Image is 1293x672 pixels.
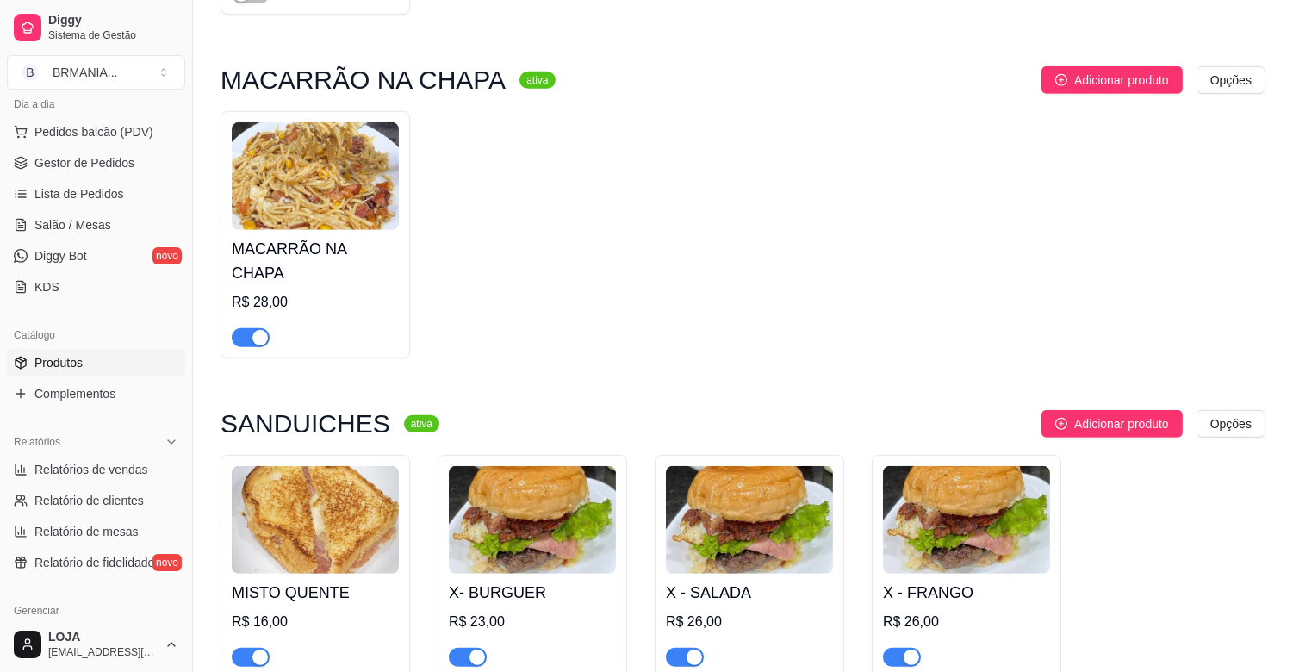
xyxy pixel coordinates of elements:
img: product-image [232,466,399,574]
div: Gerenciar [7,597,185,625]
span: KDS [34,278,59,296]
span: Adicionar produto [1074,414,1169,433]
a: DiggySistema de Gestão [7,7,185,48]
span: Opções [1210,414,1252,433]
sup: ativa [519,72,555,89]
span: Lista de Pedidos [34,185,124,202]
h4: X- BURGUER [449,581,616,605]
a: Diggy Botnovo [7,242,185,270]
div: BRMANIA ... [53,64,117,81]
span: Opções [1210,71,1252,90]
span: B [22,64,39,81]
a: Relatórios de vendas [7,456,185,483]
span: Relatório de clientes [34,492,144,509]
button: Opções [1197,410,1265,438]
button: LOJA[EMAIL_ADDRESS][DOMAIN_NAME] [7,624,185,665]
a: Gestor de Pedidos [7,149,185,177]
div: R$ 16,00 [232,612,399,632]
h4: X - SALADA [666,581,833,605]
a: Complementos [7,380,185,408]
div: R$ 23,00 [449,612,616,632]
a: KDS [7,273,185,301]
h4: X - FRANGO [883,581,1050,605]
span: Relatório de fidelidade [34,554,154,571]
button: Opções [1197,66,1265,94]
a: Relatório de fidelidadenovo [7,549,185,576]
span: Adicionar produto [1074,71,1169,90]
img: product-image [883,466,1050,574]
img: product-image [232,122,399,230]
span: Sistema de Gestão [48,28,178,42]
span: Relatório de mesas [34,523,139,540]
h3: SANDUICHES [221,414,390,434]
button: Adicionar produto [1041,410,1183,438]
span: Relatórios [14,435,60,449]
span: [EMAIL_ADDRESS][DOMAIN_NAME] [48,645,158,659]
span: Relatórios de vendas [34,461,148,478]
button: Select a team [7,55,185,90]
span: LOJA [48,630,158,645]
span: Diggy Bot [34,247,87,264]
a: Relatório de mesas [7,518,185,545]
sup: ativa [404,415,439,432]
a: Salão / Mesas [7,211,185,239]
div: R$ 28,00 [232,292,399,313]
h3: MACARRÃO NA CHAPA [221,70,506,90]
span: Gestor de Pedidos [34,154,134,171]
span: Complementos [34,385,115,402]
a: Relatório de clientes [7,487,185,514]
span: Pedidos balcão (PDV) [34,123,153,140]
a: Lista de Pedidos [7,180,185,208]
a: Produtos [7,349,185,376]
span: plus-circle [1055,74,1067,86]
span: Salão / Mesas [34,216,111,233]
span: plus-circle [1055,418,1067,430]
button: Pedidos balcão (PDV) [7,118,185,146]
img: product-image [666,466,833,574]
img: product-image [449,466,616,574]
span: Produtos [34,354,83,371]
button: Adicionar produto [1041,66,1183,94]
h4: MISTO QUENTE [232,581,399,605]
div: Catálogo [7,321,185,349]
div: Dia a dia [7,90,185,118]
span: Diggy [48,13,178,28]
div: R$ 26,00 [666,612,833,632]
h4: MACARRÃO NA CHAPA [232,237,399,285]
div: R$ 26,00 [883,612,1050,632]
